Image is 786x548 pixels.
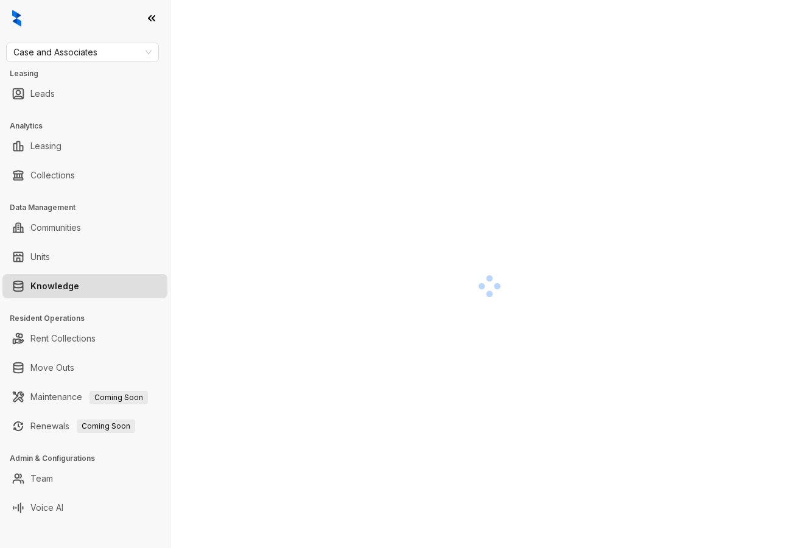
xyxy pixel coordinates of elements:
h3: Analytics [10,121,170,132]
a: Rent Collections [30,326,96,351]
a: Leads [30,82,55,106]
a: Collections [30,163,75,188]
li: Units [2,245,167,269]
h3: Data Management [10,202,170,213]
li: Renewals [2,414,167,438]
a: Team [30,466,53,491]
li: Move Outs [2,356,167,380]
li: Knowledge [2,274,167,298]
h3: Leasing [10,68,170,79]
span: Coming Soon [77,420,135,433]
li: Rent Collections [2,326,167,351]
h3: Admin & Configurations [10,453,170,464]
h3: Resident Operations [10,313,170,324]
a: Leasing [30,134,61,158]
span: Case and Associates [13,43,152,61]
span: Coming Soon [89,391,148,404]
li: Team [2,466,167,491]
li: Collections [2,163,167,188]
li: Communities [2,216,167,240]
a: Communities [30,216,81,240]
a: RenewalsComing Soon [30,414,135,438]
li: Leads [2,82,167,106]
img: logo [12,10,21,27]
a: Knowledge [30,274,79,298]
li: Leasing [2,134,167,158]
a: Move Outs [30,356,74,380]
a: Units [30,245,50,269]
a: Voice AI [30,496,63,520]
li: Maintenance [2,385,167,409]
li: Voice AI [2,496,167,520]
